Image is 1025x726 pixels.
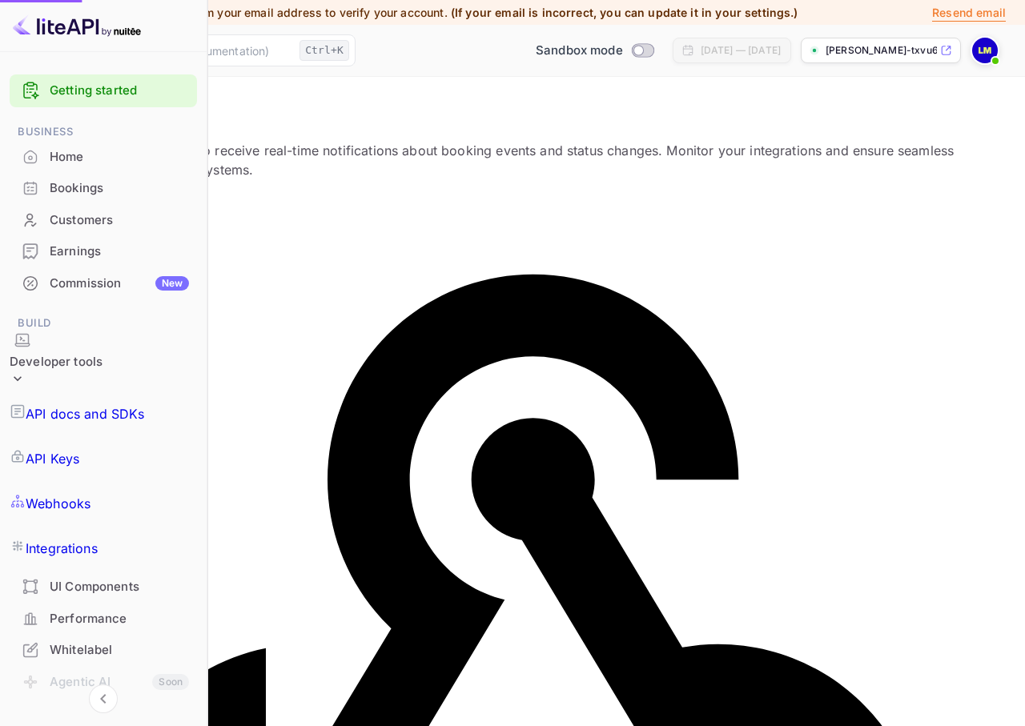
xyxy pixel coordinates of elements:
div: Earnings [10,236,197,267]
button: Collapse navigation [89,684,118,713]
div: Bookings [10,173,197,204]
a: Webhooks [10,481,197,526]
div: Bookings [50,179,189,198]
a: Performance [10,604,197,633]
div: Customers [50,211,189,230]
p: Webhooks [26,494,90,513]
div: API Logs [50,706,189,724]
p: API docs and SDKs [26,404,145,423]
p: Register webhook endpoints to receive real-time notifications about booking events and status cha... [19,141,1006,179]
div: Commission [50,275,189,293]
a: Customers [10,205,197,235]
span: Please check your inbox and confirm your email address to verify your account. [13,6,448,19]
div: Whitelabel [10,635,197,666]
p: API Keys [26,449,79,468]
div: New [155,276,189,291]
div: UI Components [10,572,197,603]
p: Integrations [26,539,98,558]
a: UI Components [10,572,197,601]
p: Resend email [932,4,1006,22]
div: Ctrl+K [299,40,349,61]
p: Webhooks [19,109,1006,128]
a: Bookings [10,173,197,203]
span: Build [10,315,197,332]
a: Home [10,142,197,171]
span: Business [10,123,197,141]
a: API Keys [10,436,197,481]
span: Sandbox mode [536,42,623,60]
div: Customers [10,205,197,236]
div: UI Components [50,578,189,596]
div: Developer tools [10,332,102,392]
div: Performance [50,610,189,628]
p: [PERSON_NAME]-txvu6.nui... [826,43,937,58]
div: Home [50,148,189,166]
span: (If your email is incorrect, you can update it in your settings.) [451,6,798,19]
img: LiteAPI logo [13,13,141,38]
div: CommissionNew [10,268,197,299]
a: Getting started [50,82,189,100]
div: [DATE] — [DATE] [701,43,781,58]
div: Whitelabel [50,641,189,660]
a: Whitelabel [10,635,197,664]
div: Switch to Production mode [529,42,660,60]
img: Linda Miller [972,38,998,63]
a: Earnings [10,236,197,266]
div: Developer tools [10,353,102,371]
div: Getting started [10,74,197,107]
div: Performance [10,604,197,635]
div: Earnings [50,243,189,261]
a: API docs and SDKs [10,391,197,436]
a: Integrations [10,526,197,571]
div: Home [10,142,197,173]
a: CommissionNew [10,268,197,298]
